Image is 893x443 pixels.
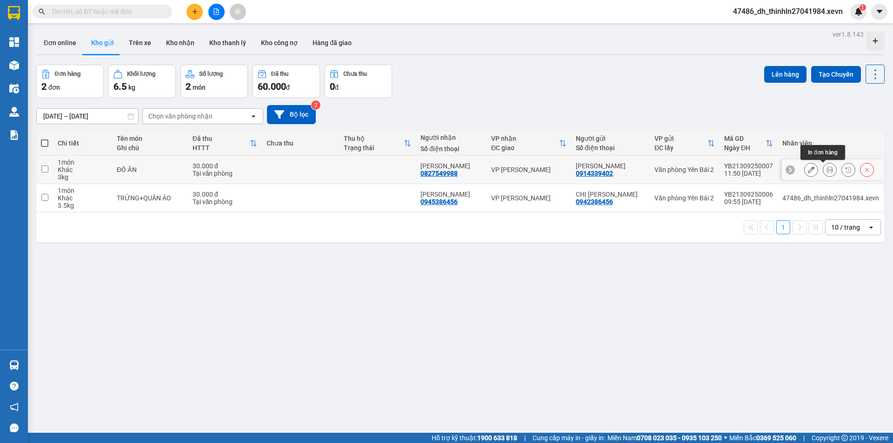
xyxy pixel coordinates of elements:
[720,131,778,156] th: Toggle SortBy
[804,163,818,177] div: Sửa đơn hàng
[724,170,773,177] div: 11:50 [DATE]
[199,71,223,77] div: Số lượng
[186,81,191,92] span: 2
[576,198,613,205] div: 0942386456
[477,434,517,442] strong: 1900 633 818
[55,71,80,77] div: Đơn hàng
[491,144,559,152] div: ĐC giao
[180,65,248,98] button: Số lượng2món
[193,191,258,198] div: 30.000 đ
[782,194,879,202] div: 47486_dh_thinhln27041984.xevn
[58,194,107,202] div: Khác
[576,144,645,152] div: Số điện thoại
[724,436,727,440] span: ⚪️
[875,7,884,16] span: caret-down
[258,81,286,92] span: 60.000
[48,84,60,91] span: đơn
[188,131,262,156] th: Toggle SortBy
[866,32,885,50] div: Tạo kho hàng mới
[193,170,258,177] div: Tại văn phòng
[654,135,707,142] div: VP gửi
[486,131,571,156] th: Toggle SortBy
[58,139,107,147] div: Chi tiết
[58,202,107,209] div: 3.5 kg
[831,223,860,232] div: 10 / trang
[654,144,707,152] div: ĐC lấy
[36,65,104,98] button: Đơn hàng2đơn
[230,4,246,20] button: aim
[271,71,288,77] div: Đã thu
[87,34,389,46] li: Hotline: 19001155
[724,191,773,198] div: YB21309250006
[330,81,335,92] span: 0
[325,65,392,98] button: Chưa thu0đ
[253,32,305,54] button: Kho công nợ
[729,433,796,443] span: Miền Bắc
[193,135,250,142] div: Đã thu
[36,32,84,54] button: Đơn online
[811,66,861,83] button: Tạo Chuyến
[58,166,107,173] div: Khác
[833,29,864,40] div: ver 1.8.143
[9,37,19,47] img: dashboard-icon
[117,135,183,142] div: Tên món
[654,194,715,202] div: Văn phòng Yên Bái 2
[192,8,198,15] span: plus
[782,139,879,147] div: Nhân viên
[420,191,482,198] div: Khánh Ly
[250,112,257,120] svg: open
[234,8,241,15] span: aim
[533,433,605,443] span: Cung cấp máy in - giấy in:
[305,32,359,54] button: Hàng đã giao
[524,433,526,443] span: |
[148,112,213,121] div: Chọn văn phòng nhận
[491,166,566,173] div: VP [PERSON_NAME]
[841,435,848,441] span: copyright
[576,135,645,142] div: Người gửi
[776,220,790,234] button: 1
[854,7,863,16] img: icon-new-feature
[432,433,517,443] span: Hỗ trợ kỹ thuật:
[491,135,559,142] div: VP nhận
[208,4,225,20] button: file-add
[420,170,458,177] div: 0827549988
[12,12,58,58] img: logo.jpg
[9,107,19,117] img: warehouse-icon
[51,7,161,17] input: Tìm tên, số ĐT hoặc mã đơn
[344,144,404,152] div: Trạng thái
[576,162,645,170] div: LÊ PHÚ NGỌC
[637,434,722,442] strong: 0708 023 035 - 0935 103 250
[607,433,722,443] span: Miền Nam
[10,423,19,432] span: message
[860,4,866,11] sup: 1
[39,8,45,15] span: search
[576,170,613,177] div: 0914339402
[861,4,864,11] span: 1
[127,71,155,77] div: Khối lượng
[253,65,320,98] button: Đã thu60.000đ
[193,84,206,91] span: món
[117,144,183,152] div: Ghi chú
[343,71,367,77] div: Chưa thu
[764,66,806,83] button: Lên hàng
[339,131,416,156] th: Toggle SortBy
[41,81,47,92] span: 2
[654,166,715,173] div: Văn phòng Yên Bái 2
[113,81,127,92] span: 6.5
[867,224,875,231] svg: open
[420,145,482,152] div: Số điện thoại
[335,84,339,91] span: đ
[311,100,320,110] sup: 2
[267,105,316,124] button: Bộ lọc
[724,198,773,205] div: 09:55 [DATE]
[87,23,389,34] li: Số 10 ngõ 15 Ngọc Hồi, Q.[PERSON_NAME], [GEOGRAPHIC_DATA]
[193,198,258,205] div: Tại văn phòng
[420,198,458,205] div: 0945386456
[420,162,482,170] div: LÊ PHƯƠNG THẢO
[10,382,19,390] span: question-circle
[800,145,845,160] div: In đơn hàng
[159,32,202,54] button: Kho nhận
[193,162,258,170] div: 30.000 đ
[756,434,796,442] strong: 0369 525 060
[37,109,138,124] input: Select a date range.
